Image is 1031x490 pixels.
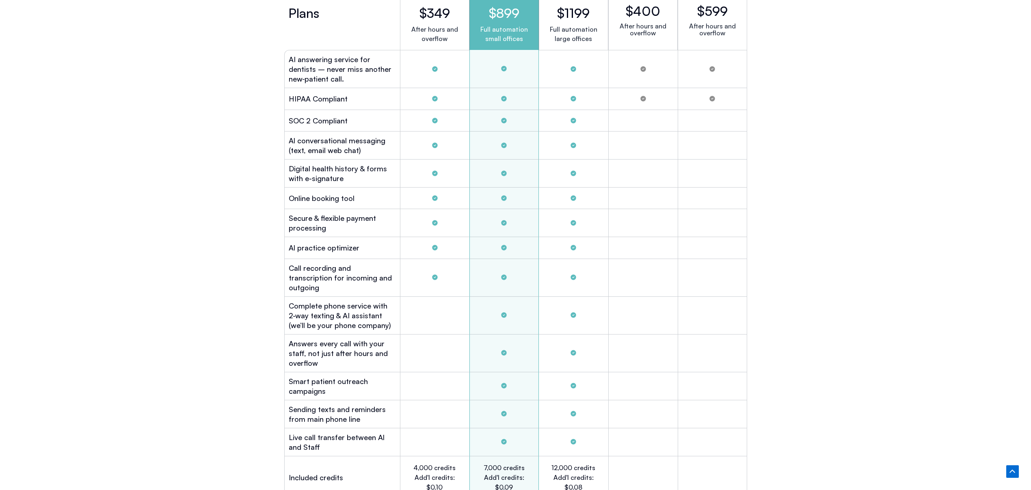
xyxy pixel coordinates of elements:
h2: Answers every call with your staff, not just after hours and overflow [289,339,396,368]
p: After hours and overflow [615,23,671,37]
h2: Al conversational messaging (text, email web chat) [289,136,396,155]
h2: Complete phone service with 2-way texting & AI assistant (we’ll be your phone company) [289,301,396,330]
h2: Secure & flexible payment processing [289,213,396,233]
p: Full automation large offices [550,25,597,43]
h2: Plans [288,8,319,18]
h2: Sending texts and reminders from main phone line [289,404,396,424]
h2: Call recording and transcription for incoming and outgoing [289,263,396,292]
h2: $899 [476,5,532,21]
h2: $349 [407,5,463,21]
h2: Online booking tool [289,193,354,203]
h2: SOC 2 Compliant [289,116,348,125]
p: After hours and overflow [685,23,740,37]
p: Full automation small offices [476,25,532,43]
h2: Live call transfer between Al and Staff [289,432,396,452]
h2: $1199 [557,5,590,21]
h2: Smart patient outreach campaigns [289,376,396,396]
h2: Included credits [289,473,343,482]
h2: $599 [697,3,728,19]
h2: Digital health history & forms with e-signature [289,164,396,183]
h2: $400 [626,3,660,19]
h2: HIPAA Compliant [289,94,348,104]
h2: Al practice optimizer [289,243,359,253]
h2: AI answering service for dentists – never miss another new‑patient call. [289,54,396,84]
p: After hours and overflow [407,25,463,43]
